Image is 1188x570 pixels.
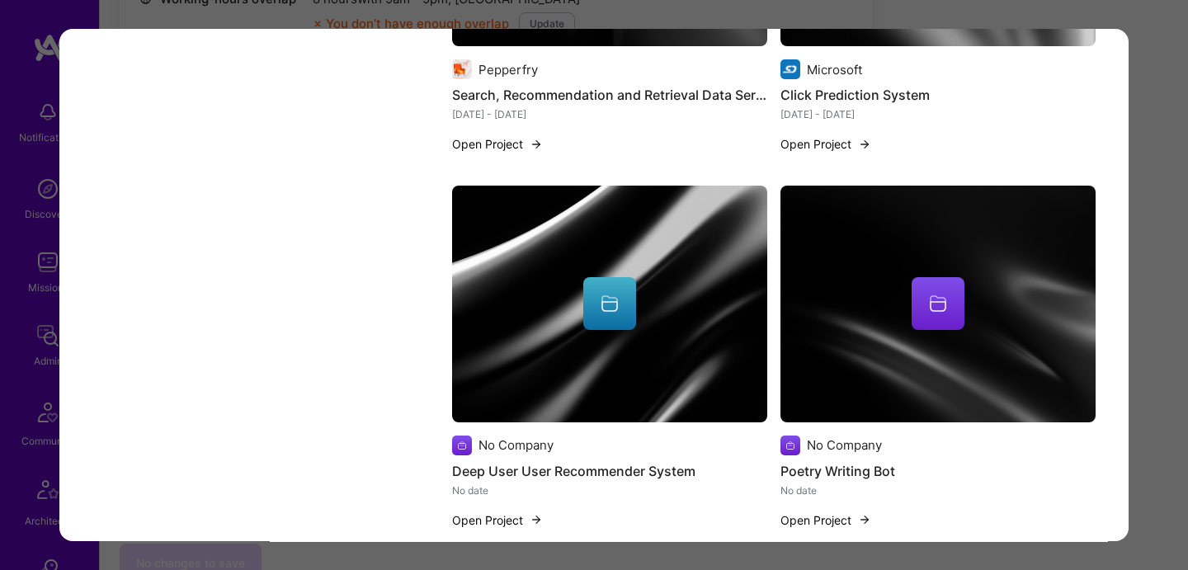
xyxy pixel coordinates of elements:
h4: Search, Recommendation and Retrieval Data Services [452,84,767,106]
div: Pepperfry [478,60,538,78]
div: [DATE] - [DATE] [780,106,1096,123]
div: No date [452,481,767,498]
img: Company logo [452,59,472,79]
div: [DATE] - [DATE] [452,106,767,123]
img: arrow-right [530,513,543,526]
div: No date [780,481,1096,498]
img: cover [780,186,1096,422]
button: Open Project [780,135,871,153]
img: Company logo [780,59,800,79]
img: cover [452,186,767,422]
h4: Poetry Writing Bot [780,459,1096,481]
h4: Deep User User Recommender System [452,459,767,481]
div: modal [59,29,1129,542]
img: arrow-right [530,137,543,150]
img: Company logo [780,435,800,455]
div: No Company [807,436,882,454]
img: arrow-right [858,513,871,526]
button: Open Project [780,511,871,528]
div: Microsoft [807,60,862,78]
div: No Company [478,436,554,454]
img: arrow-right [858,137,871,150]
h4: Click Prediction System [780,84,1096,106]
button: Open Project [452,511,543,528]
button: Open Project [452,135,543,153]
img: Company logo [452,435,472,455]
